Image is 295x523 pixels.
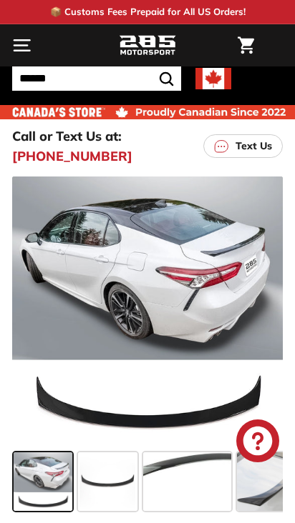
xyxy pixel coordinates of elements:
[232,419,284,466] inbox-online-store-chat: Shopify online store chat
[231,25,261,66] a: Cart
[12,66,181,91] input: Search
[12,146,132,166] a: [PHONE_NUMBER]
[203,134,283,158] a: Text Us
[236,139,272,154] p: Text Us
[50,5,246,19] p: 📦 Customs Fees Prepaid for All US Orders!
[119,34,176,58] img: Logo_285_Motorsport_areodynamics_components
[12,126,122,146] p: Call or Text Us at:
